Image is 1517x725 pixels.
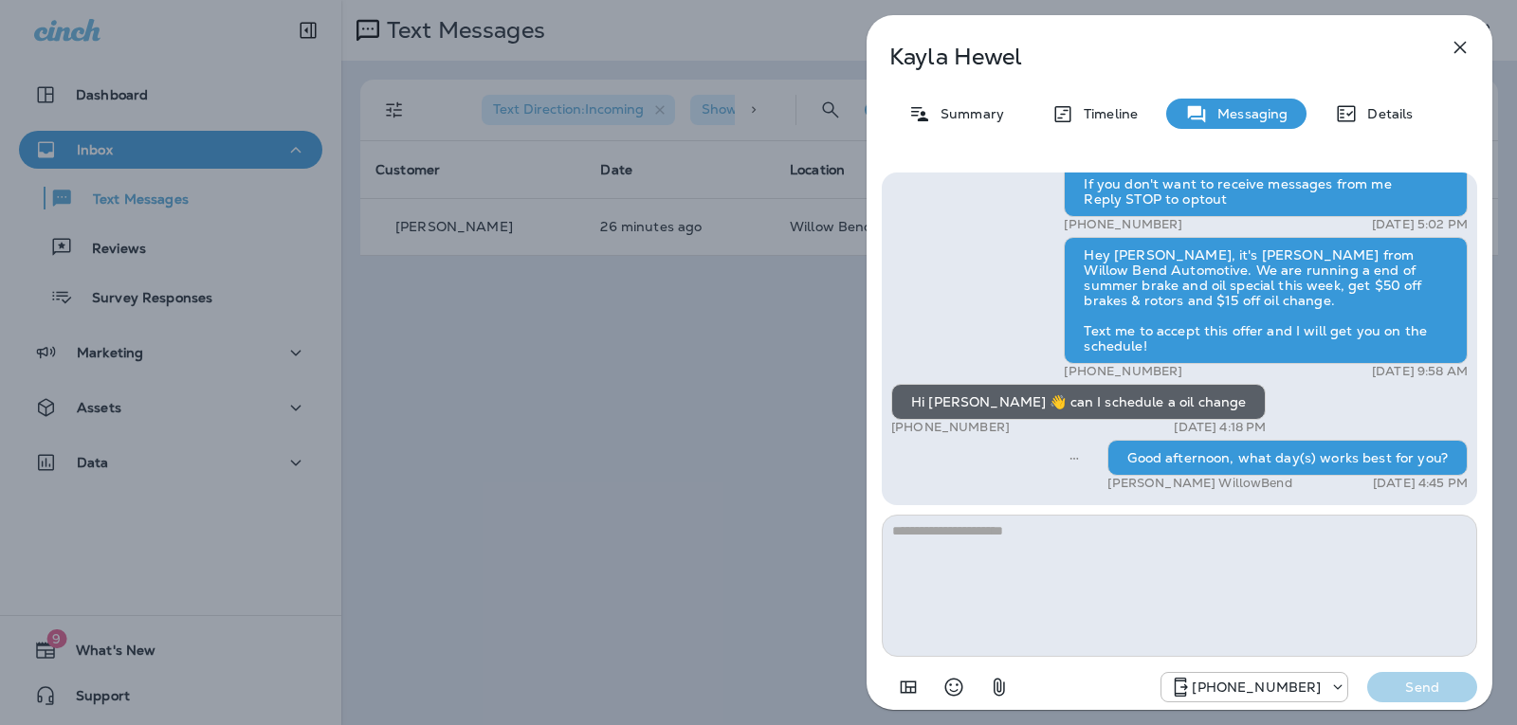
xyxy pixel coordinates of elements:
p: Kayla Hewel [889,44,1407,70]
p: [PHONE_NUMBER] [1064,217,1182,232]
div: Hey [PERSON_NAME], it's [PERSON_NAME] from Willow Bend Automotive. We are running a end of summer... [1064,237,1468,364]
span: Sent [1069,448,1079,465]
p: [DATE] 4:18 PM [1174,420,1266,435]
p: Timeline [1074,106,1138,121]
p: [DATE] 5:02 PM [1372,217,1468,232]
div: Good afternoon, what day(s) works best for you? [1107,440,1468,476]
div: Hi [PERSON_NAME] 👋 can I schedule a oil change [891,384,1266,420]
p: [PHONE_NUMBER] [1192,680,1321,695]
p: Summary [931,106,1004,121]
p: [DATE] 9:58 AM [1372,364,1468,379]
p: [PHONE_NUMBER] [1064,364,1182,379]
p: [PERSON_NAME] WillowBend [1107,476,1291,491]
p: Details [1358,106,1413,121]
button: Select an emoji [935,668,973,706]
p: [PHONE_NUMBER] [891,420,1010,435]
p: Messaging [1208,106,1288,121]
div: +1 (813) 497-4455 [1161,676,1347,698]
p: [DATE] 4:45 PM [1373,476,1468,491]
button: Add in a premade template [889,668,927,706]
